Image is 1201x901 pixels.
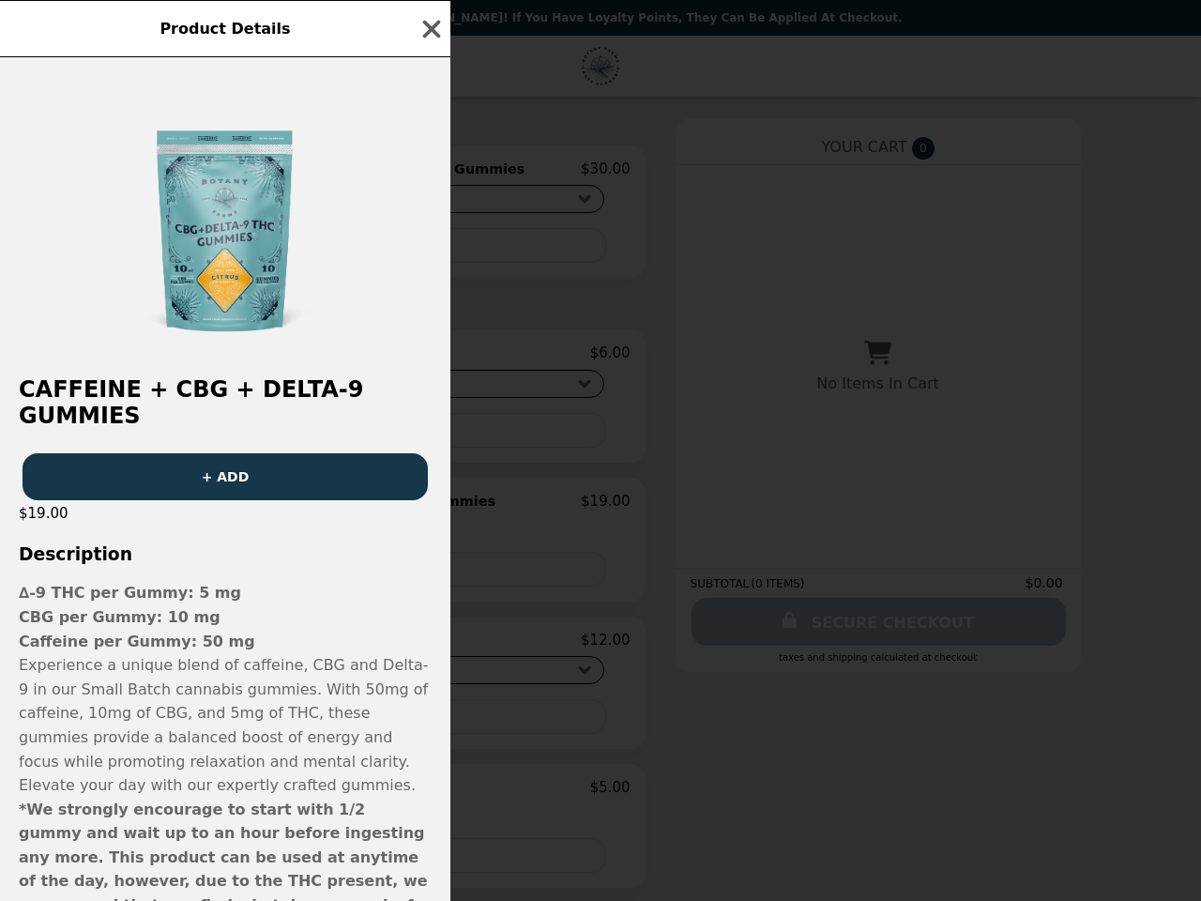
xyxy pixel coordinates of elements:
p: Experience a unique blend of caffeine, CBG and Delta-9 in our Small Batch cannabis gummies. With ... [19,653,432,798]
button: + ADD [23,453,428,500]
strong: CBG per Gummy: 10 mg [19,608,220,626]
strong: Caffeine per Gummy: 50 mg [19,633,255,650]
span: Product Details [160,20,290,38]
strong: ∆-9 THC per Gummy: 5 mg [19,584,241,602]
img: Citrus [84,76,366,358]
